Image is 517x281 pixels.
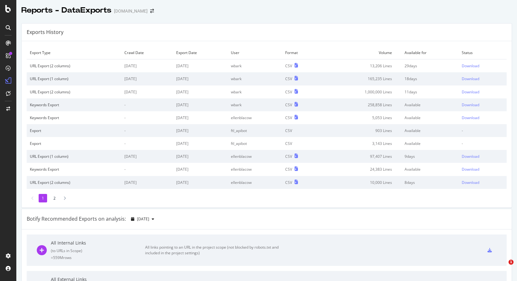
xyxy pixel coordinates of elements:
[401,176,459,189] td: 8 days
[27,46,121,59] td: Export Type
[30,89,118,95] div: URL Export (2 columns)
[51,240,145,246] div: All Internal Links
[21,5,112,16] div: Reports - DataExports
[121,111,173,124] td: -
[121,59,173,73] td: [DATE]
[321,111,401,124] td: 5,053 Lines
[121,98,173,111] td: -
[145,245,286,256] div: All links pointing to an URL in the project scope (not blocked by robots.txt and included in the ...
[228,124,282,137] td: ftl_apibot
[30,141,118,146] div: Export
[30,63,118,69] div: URL Export (2 columns)
[30,180,118,185] div: URL Export (2 columns)
[321,72,401,85] td: 165,235 Lines
[173,137,228,150] td: [DATE]
[173,72,228,85] td: [DATE]
[150,9,154,13] div: arrow-right-arrow-left
[27,29,63,36] div: Exports History
[285,167,292,172] div: CSV
[462,167,479,172] div: Download
[462,154,479,159] div: Download
[137,216,149,222] span: 2025 Aug. 7th
[30,154,118,159] div: URL Export (1 column)
[321,163,401,176] td: 24,383 Lines
[462,102,503,107] a: Download
[121,163,173,176] td: -
[173,176,228,189] td: [DATE]
[228,150,282,163] td: ellenblacow
[285,89,292,95] div: CSV
[459,137,507,150] td: -
[405,128,455,133] div: Available
[487,248,492,252] div: csv-export
[321,98,401,111] td: 258,858 Lines
[121,176,173,189] td: [DATE]
[228,111,282,124] td: ellenblacow
[30,115,118,120] div: Keywords Export
[51,248,145,253] div: ( to URLs in Scope )
[496,260,511,275] iframe: Intercom live chat
[51,255,145,260] div: = 559M rows
[401,150,459,163] td: 9 days
[321,124,401,137] td: 903 Lines
[27,215,126,223] div: Botify Recommended Exports on analysis:
[121,46,173,59] td: Crawl Date
[228,176,282,189] td: ellenblacow
[462,63,479,69] div: Download
[285,115,292,120] div: CSV
[405,141,455,146] div: Available
[228,59,282,73] td: wbark
[401,72,459,85] td: 18 days
[285,154,292,159] div: CSV
[462,102,479,107] div: Download
[462,180,503,185] a: Download
[173,124,228,137] td: [DATE]
[282,124,321,137] td: CSV
[285,76,292,81] div: CSV
[459,46,507,59] td: Status
[401,46,459,59] td: Available for
[121,72,173,85] td: [DATE]
[121,124,173,137] td: -
[462,89,479,95] div: Download
[228,85,282,98] td: wbark
[228,163,282,176] td: ellenblacow
[39,194,47,202] li: 1
[405,115,455,120] div: Available
[285,102,292,107] div: CSV
[321,150,401,163] td: 97,407 Lines
[121,137,173,150] td: -
[462,63,503,69] a: Download
[462,89,503,95] a: Download
[462,167,503,172] a: Download
[321,85,401,98] td: 1,000,000 Lines
[173,111,228,124] td: [DATE]
[173,163,228,176] td: [DATE]
[173,85,228,98] td: [DATE]
[509,260,514,265] span: 1
[321,137,401,150] td: 3,143 Lines
[30,167,118,172] div: Keywords Export
[462,154,503,159] a: Download
[321,176,401,189] td: 10,000 Lines
[405,102,455,107] div: Available
[285,180,292,185] div: CSV
[282,46,321,59] td: Format
[121,150,173,163] td: [DATE]
[321,59,401,73] td: 13,206 Lines
[173,150,228,163] td: [DATE]
[173,59,228,73] td: [DATE]
[121,85,173,98] td: [DATE]
[462,180,479,185] div: Download
[228,137,282,150] td: ftl_apibot
[114,8,148,14] div: [DOMAIN_NAME]
[282,137,321,150] td: CSV
[321,46,401,59] td: Volume
[462,115,479,120] div: Download
[462,76,503,81] a: Download
[401,59,459,73] td: 29 days
[405,167,455,172] div: Available
[228,72,282,85] td: wbark
[459,124,507,137] td: -
[128,214,157,224] button: [DATE]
